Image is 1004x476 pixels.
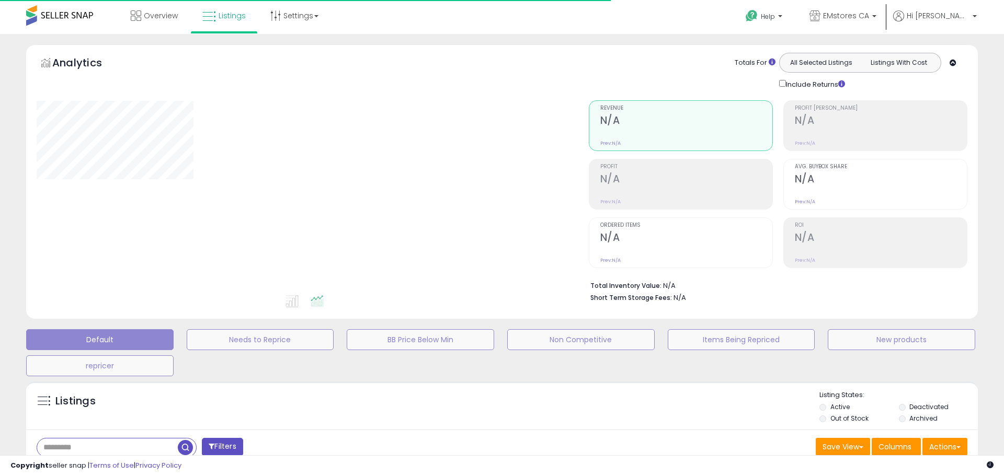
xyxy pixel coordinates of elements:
h2: N/A [600,114,772,129]
small: Prev: N/A [600,199,621,205]
button: Default [26,329,174,350]
h2: N/A [795,173,967,187]
small: Prev: N/A [600,140,621,146]
b: Total Inventory Value: [590,281,661,290]
a: Help [737,2,793,34]
span: EMstores CA [823,10,869,21]
span: Avg. Buybox Share [795,164,967,170]
span: ROI [795,223,967,228]
div: Totals For [735,58,775,68]
small: Prev: N/A [795,140,815,146]
b: Short Term Storage Fees: [590,293,672,302]
span: Profit [600,164,772,170]
div: seller snap | | [10,461,181,471]
h2: N/A [795,114,967,129]
button: Items Being Repriced [668,329,815,350]
button: All Selected Listings [782,56,860,69]
button: repricer [26,355,174,376]
span: Overview [144,10,178,21]
span: Help [761,12,775,21]
span: Hi [PERSON_NAME] [907,10,969,21]
span: Profit [PERSON_NAME] [795,106,967,111]
button: Needs to Reprice [187,329,334,350]
i: Get Help [745,9,758,22]
button: Listings With Cost [860,56,938,69]
span: Listings [219,10,246,21]
button: Non Competitive [507,329,655,350]
h2: N/A [600,173,772,187]
strong: Copyright [10,460,49,470]
h2: N/A [795,231,967,246]
a: Hi [PERSON_NAME] [893,10,977,34]
li: N/A [590,278,960,291]
button: BB Price Below Min [347,329,494,350]
small: Prev: N/A [600,257,621,263]
small: Prev: N/A [795,257,815,263]
small: Prev: N/A [795,199,815,205]
span: Ordered Items [600,223,772,228]
span: N/A [674,293,686,303]
button: New products [828,329,975,350]
span: Revenue [600,106,772,111]
h5: Analytics [52,55,122,73]
h2: N/A [600,231,772,246]
div: Include Returns [771,78,858,90]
